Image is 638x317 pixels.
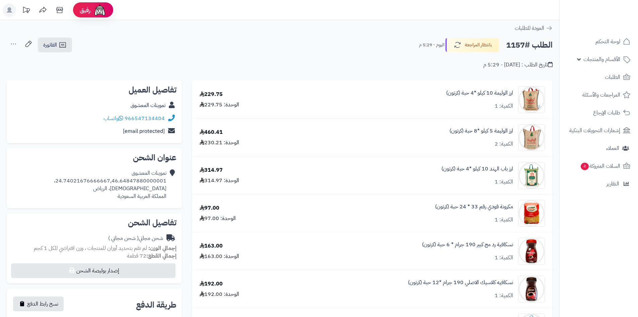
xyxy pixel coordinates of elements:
[564,176,634,192] a: التقارير
[564,122,634,139] a: إشعارات التحويلات البنكية
[200,128,223,136] div: 460.41
[108,234,139,242] span: ( شحن مجاني )
[108,234,163,242] div: شحن مجاني
[441,165,513,173] a: ارز باب الهند 10 كيلو *4 حبة (كرتون)
[495,140,513,148] div: الكمية: 2
[506,38,553,52] h2: الطلب #1157
[518,200,545,227] img: 1747311876-89ae55af-90a7-4fb9-aaef-8c3e856d-90x90.jpg
[80,6,90,14] span: رفيق
[495,292,513,300] div: الكمية: 1
[607,179,619,189] span: التقارير
[605,72,620,82] span: الطلبات
[445,38,499,52] button: بانتظار المراجعة
[569,126,620,135] span: إشعارات التحويلات البنكية
[146,252,176,260] strong: إجمالي القطع:
[495,178,513,186] div: الكمية: 1
[583,55,620,64] span: الأقسام والمنتجات
[515,24,544,32] span: العودة للطلبات
[593,108,620,117] span: طلبات الإرجاع
[54,169,166,200] div: تموينات المعشوق 24.74021676666667,46.64847880000001، [DEMOGRAPHIC_DATA]، الرياض المملكة العربية ا...
[93,3,107,17] img: ai-face.png
[449,127,513,135] a: ارز الوليمة 5 كيلو *8 حبة (كرتون)
[422,241,513,249] a: نسكافية رد مج كبير 190 جرام * 6 حبة (كرتون)
[435,203,513,211] a: مكرونة قودي رقم 33 * 24 حبة (كرتون)
[27,300,58,308] span: نسخ رابط الدفع
[131,101,165,109] a: تموينات المعشوق
[495,102,513,110] div: الكمية: 1
[13,297,64,311] button: نسخ رابط الدفع
[518,238,545,265] img: 1747421559-71oUwk29rML._AC_SL1500-90x90.jpg
[564,140,634,156] a: العملاء
[495,216,513,224] div: الكمية: 1
[408,279,513,286] a: نسكافيه كلاسيك الاصلي 190 جرام *12 حبة (كرتون)
[148,244,176,252] strong: إجمالي الوزن:
[43,41,57,49] span: الفاتورة
[200,280,223,288] div: 192.00
[446,89,513,97] a: ارز الوليمة 10 كيلو *4 حبة (كرتون)
[495,254,513,262] div: الكمية: 1
[564,34,634,50] a: لوحة التحكم
[200,215,236,222] div: الوحدة: 97.00
[582,90,620,100] span: المراجعات والأسئلة
[38,38,72,52] a: الفاتورة
[200,253,239,260] div: الوحدة: 163.00
[483,61,553,69] div: تاريخ الطلب : [DATE] - 5:29 م
[11,263,175,278] button: إصدار بوليصة الشحن
[564,69,634,85] a: الطلبات
[200,204,219,212] div: 97.00
[200,177,239,184] div: الوحدة: 314.97
[200,101,239,109] div: الوحدة: 229.75
[125,114,165,122] a: 966547134404
[581,163,589,170] span: 4
[606,144,619,153] span: العملاء
[518,124,545,151] img: 1747279789-61fBmmPDBfL._AC_SL1500-90x90.jpg
[564,87,634,103] a: المراجعات والأسئلة
[564,158,634,174] a: السلات المتروكة4
[419,42,444,48] small: اليوم - 5:29 م
[580,161,620,171] span: السلات المتروكة
[12,219,176,227] h2: تفاصيل الشحن
[515,24,553,32] a: العودة للطلبات
[34,244,147,252] span: لم تقم بتحديد أوزان للمنتجات ، وزن افتراضي للكل 1 كجم
[136,301,176,309] h2: طريقة الدفع
[18,3,34,18] a: تحديثات المنصة
[564,105,634,121] a: طلبات الإرجاع
[12,86,176,94] h2: تفاصيل العميل
[200,139,239,147] div: الوحدة: 230.21
[200,91,223,98] div: 229.75
[200,242,223,250] div: 163.00
[518,276,545,303] img: 1747422150-7qR5WsLKSBXCV8PKS3t5xJr8Z5OR4JAZ-90x90.jpg
[518,86,545,113] img: 1747279594-26fc5e6b-fa39-45c5-bf54-fbc6c7af-90x90.jpg
[200,166,223,174] div: 314.97
[123,127,165,135] a: [email protected]
[518,162,545,189] img: 1747280128-NtT236JzVEuseFkAqCcRUWtZs61NAHCb-90x90.jpg
[200,290,239,298] div: الوحدة: 192.00
[127,252,176,260] small: 72 قطعة
[12,154,176,162] h2: عنوان الشحن
[595,37,620,46] span: لوحة التحكم
[103,114,123,122] a: واتساب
